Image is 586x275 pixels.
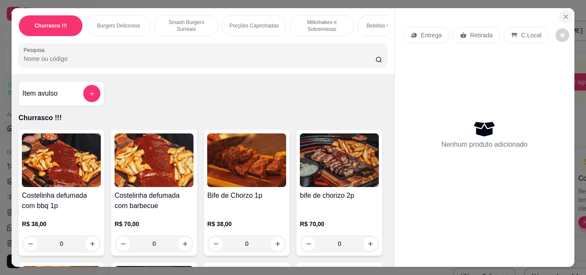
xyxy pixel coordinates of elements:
p: R$ 38,00 [22,220,101,228]
p: R$ 38,00 [207,220,286,228]
p: Bebidas Geladinhas [367,22,413,29]
p: C.Local [521,31,541,39]
h4: Costelinha defumada com bbq 1p [22,190,101,211]
button: decrease-product-quantity [556,28,569,42]
h4: Item avulso [22,88,57,99]
p: R$ 70,00 [115,220,193,228]
img: product-image [22,133,101,187]
p: Smash Burgers Surreais [161,19,211,33]
p: Churrasco !!! [18,113,387,123]
p: Burgers Deliciosos [97,22,140,29]
img: product-image [300,133,379,187]
input: Pesquisa [24,54,375,63]
h4: bife de chorizo 2p [300,190,379,201]
p: Entrega [421,31,442,39]
p: Nenhum produto adicionado [441,139,528,150]
p: R$ 70,00 [300,220,379,228]
p: Churrasco !!! [35,22,67,29]
p: Retirada [470,31,493,39]
p: Milkshakes e Sobremesas [297,19,347,33]
button: add-separate-item [83,85,100,102]
p: Porções Caprichadas [230,22,279,29]
img: product-image [115,133,193,187]
button: Close [559,10,573,24]
h4: Bife de Chorzo 1p [207,190,286,201]
img: product-image [207,133,286,187]
h4: Costelinha defumada com barbecue [115,190,193,211]
label: Pesquisa [24,46,48,54]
